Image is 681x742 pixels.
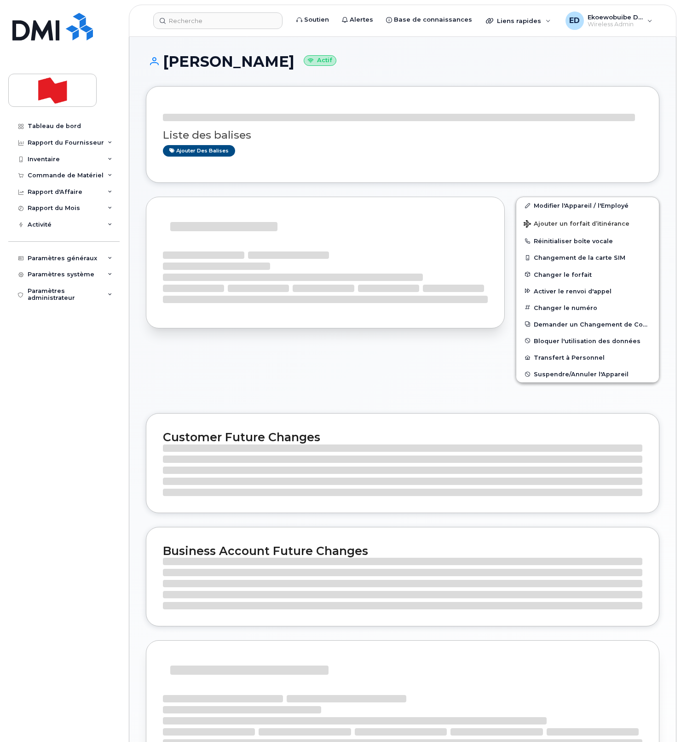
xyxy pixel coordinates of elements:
[534,271,592,278] span: Changer le forfait
[163,145,235,157] a: Ajouter des balises
[534,287,612,294] span: Activer le renvoi d'appel
[516,266,659,283] button: Changer le forfait
[516,333,659,349] button: Bloquer l'utilisation des données
[163,544,642,558] h2: Business Account Future Changes
[516,214,659,233] button: Ajouter un forfait d’itinérance
[516,197,659,214] a: Modifier l'Appareil / l'Employé
[524,220,629,229] span: Ajouter un forfait d’itinérance
[516,299,659,316] button: Changer le numéro
[163,430,642,444] h2: Customer Future Changes
[516,316,659,333] button: Demander un Changement de Compte
[516,233,659,249] button: Réinitialiser boîte vocale
[516,366,659,382] button: Suspendre/Annuler l'Appareil
[534,371,629,378] span: Suspendre/Annuler l'Appareil
[146,53,659,70] h1: [PERSON_NAME]
[304,55,336,66] small: Actif
[163,129,642,141] h3: Liste des balises
[516,283,659,299] button: Activer le renvoi d'appel
[516,349,659,366] button: Transfert à Personnel
[516,249,659,266] button: Changement de la carte SIM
